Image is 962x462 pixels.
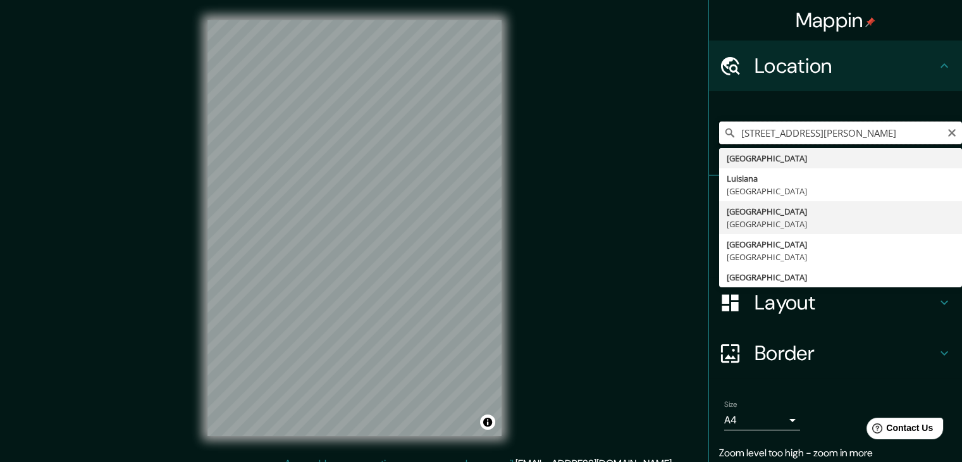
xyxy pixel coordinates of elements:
div: [GEOGRAPHIC_DATA] [727,218,954,230]
div: [GEOGRAPHIC_DATA] [727,205,954,218]
div: Luisiana [727,172,954,185]
div: Layout [709,277,962,328]
div: Border [709,328,962,378]
div: Pins [709,176,962,227]
h4: Location [755,53,937,78]
button: Toggle attribution [480,415,495,430]
div: Location [709,41,962,91]
label: Size [724,399,737,410]
img: pin-icon.png [865,17,875,27]
div: Style [709,227,962,277]
p: Zoom level too high - zoom in more [719,446,952,461]
canvas: Map [207,20,502,436]
div: [GEOGRAPHIC_DATA] [727,238,954,251]
h4: Mappin [796,8,876,33]
div: [GEOGRAPHIC_DATA] [727,251,954,263]
div: [GEOGRAPHIC_DATA] [727,185,954,197]
div: [GEOGRAPHIC_DATA] [727,152,954,165]
iframe: Help widget launcher [849,413,948,448]
div: [GEOGRAPHIC_DATA] [727,271,954,284]
div: A4 [724,410,800,430]
h4: Border [755,340,937,366]
button: Clear [947,126,957,138]
h4: Layout [755,290,937,315]
input: Pick your city or area [719,122,962,144]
